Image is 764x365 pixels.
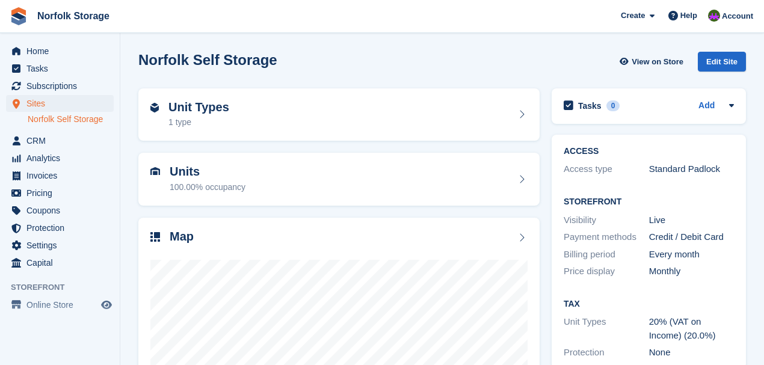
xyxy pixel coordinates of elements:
[26,296,99,313] span: Online Store
[28,114,114,125] a: Norfolk Self Storage
[564,299,734,309] h2: Tax
[6,202,114,219] a: menu
[564,213,649,227] div: Visibility
[698,52,746,76] a: Edit Site
[6,78,114,94] a: menu
[6,132,114,149] a: menu
[26,95,99,112] span: Sites
[722,10,753,22] span: Account
[564,230,649,244] div: Payment methods
[606,100,620,111] div: 0
[698,52,746,72] div: Edit Site
[26,254,99,271] span: Capital
[150,103,159,112] img: unit-type-icn-2b2737a686de81e16bb02015468b77c625bbabd49415b5ef34ead5e3b44a266d.svg
[26,132,99,149] span: CRM
[26,167,99,184] span: Invoices
[649,213,735,227] div: Live
[649,230,735,244] div: Credit / Debit Card
[6,150,114,167] a: menu
[26,43,99,60] span: Home
[578,100,602,111] h2: Tasks
[6,43,114,60] a: menu
[649,248,735,262] div: Every month
[564,197,734,207] h2: Storefront
[6,237,114,254] a: menu
[649,346,735,360] div: None
[708,10,720,22] img: Tom Pearson
[170,230,194,244] h2: Map
[6,296,114,313] a: menu
[680,10,697,22] span: Help
[26,150,99,167] span: Analytics
[564,315,649,342] div: Unit Types
[150,167,160,176] img: unit-icn-7be61d7bf1b0ce9d3e12c5938cc71ed9869f7b940bace4675aadf7bd6d80202e.svg
[564,147,734,156] h2: ACCESS
[6,95,114,112] a: menu
[649,265,735,278] div: Monthly
[26,185,99,201] span: Pricing
[649,315,735,342] div: 20% (VAT on Income) (20.0%)
[11,281,120,293] span: Storefront
[564,248,649,262] div: Billing period
[6,185,114,201] a: menu
[99,298,114,312] a: Preview store
[138,88,540,141] a: Unit Types 1 type
[170,165,245,179] h2: Units
[632,56,683,68] span: View on Store
[168,100,229,114] h2: Unit Types
[564,346,649,360] div: Protection
[698,99,715,113] a: Add
[26,78,99,94] span: Subscriptions
[138,153,540,206] a: Units 100.00% occupancy
[564,162,649,176] div: Access type
[6,219,114,236] a: menu
[150,232,160,242] img: map-icn-33ee37083ee616e46c38cad1a60f524a97daa1e2b2c8c0bc3eb3415660979fc1.svg
[26,237,99,254] span: Settings
[32,6,114,26] a: Norfolk Storage
[26,60,99,77] span: Tasks
[6,254,114,271] a: menu
[649,162,735,176] div: Standard Padlock
[170,181,245,194] div: 100.00% occupancy
[10,7,28,25] img: stora-icon-8386f47178a22dfd0bd8f6a31ec36ba5ce8667c1dd55bd0f319d3a0aa187defe.svg
[621,10,645,22] span: Create
[564,265,649,278] div: Price display
[168,116,229,129] div: 1 type
[26,202,99,219] span: Coupons
[26,219,99,236] span: Protection
[6,60,114,77] a: menu
[138,52,277,68] h2: Norfolk Self Storage
[6,167,114,184] a: menu
[618,52,688,72] a: View on Store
